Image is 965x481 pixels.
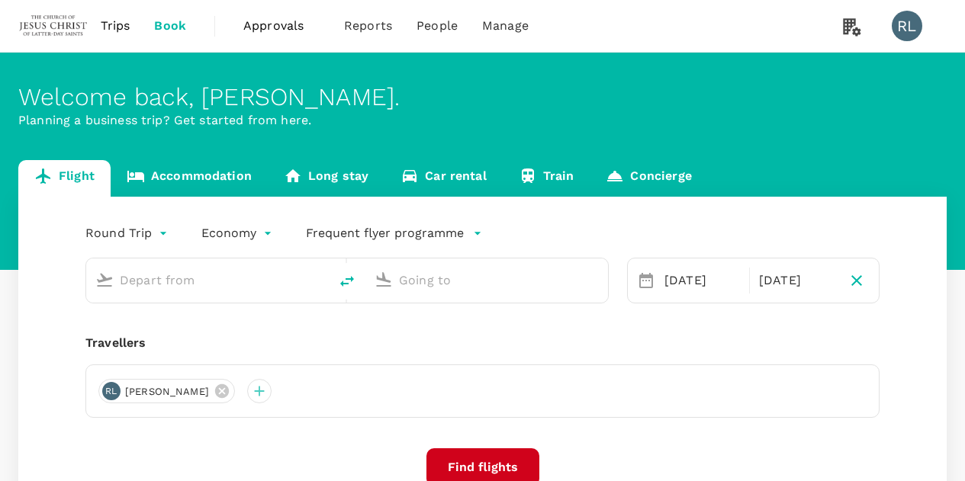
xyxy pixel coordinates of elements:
[101,17,130,35] span: Trips
[18,111,947,130] p: Planning a business trip? Get started from here.
[116,384,218,399] span: [PERSON_NAME]
[318,278,321,281] button: Open
[329,263,365,300] button: delete
[503,160,590,197] a: Train
[306,224,482,242] button: Frequent flyer programme
[658,265,746,296] div: [DATE]
[384,160,503,197] a: Car rental
[154,17,186,35] span: Book
[482,17,529,35] span: Manage
[892,11,922,41] div: RL
[268,160,384,197] a: Long stay
[417,17,458,35] span: People
[18,83,947,111] div: Welcome back , [PERSON_NAME] .
[18,9,88,43] img: The Malaysian Church of Jesus Christ of Latter-day Saints
[102,382,121,400] div: RL
[590,160,707,197] a: Concierge
[753,265,841,296] div: [DATE]
[306,224,464,242] p: Frequent flyer programme
[85,221,171,245] div: Round Trip
[111,160,268,197] a: Accommodation
[344,17,392,35] span: Reports
[399,268,576,292] input: Going to
[18,160,111,197] a: Flight
[85,334,880,352] div: Travellers
[597,278,600,281] button: Open
[201,221,275,245] div: Economy
[243,17,320,35] span: Approvals
[98,379,235,403] div: RL[PERSON_NAME]
[120,268,297,292] input: Depart from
